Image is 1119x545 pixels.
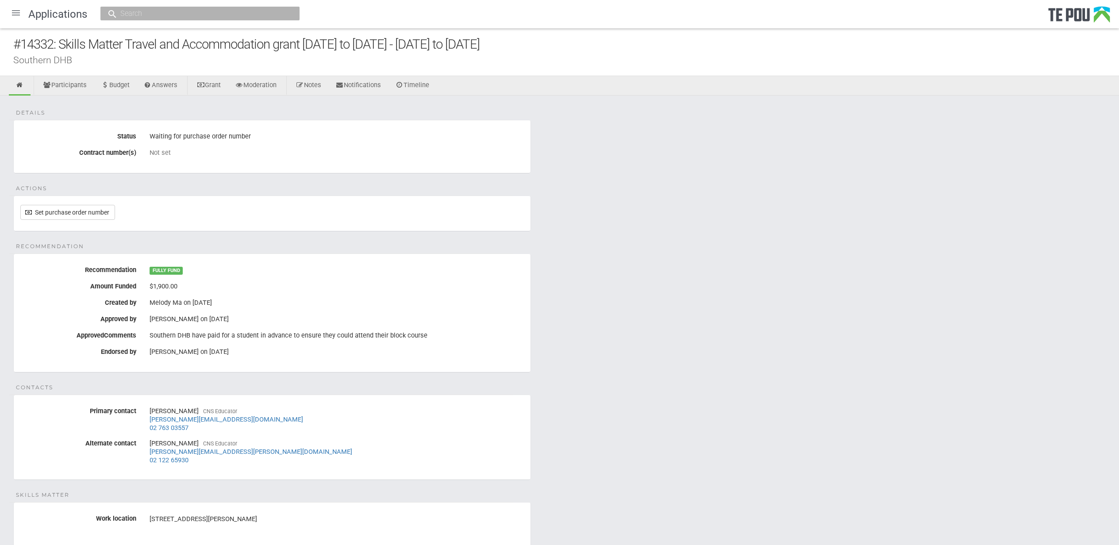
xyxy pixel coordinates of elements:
a: Answers [137,76,185,96]
span: FULLY FUND [150,267,183,275]
label: Amount Funded [14,279,143,290]
span: Details [16,109,45,117]
a: Moderation [228,76,283,96]
span: Contacts [16,384,53,391]
a: [PERSON_NAME][EMAIL_ADDRESS][PERSON_NAME][DOMAIN_NAME] [150,448,352,456]
span: CNS Educator [203,440,237,447]
label: Recommendation [14,263,143,274]
label: Alternate contact [14,436,143,447]
div: Not set [150,149,524,157]
div: Waiting for purchase order number [150,129,524,144]
div: [PERSON_NAME] [150,404,524,435]
label: Contract number(s) [14,146,143,157]
span: Recommendation [16,242,84,250]
div: Southern DHB have paid for a student in advance to ensure they could attend their block course [150,328,524,343]
a: [PERSON_NAME][EMAIL_ADDRESS][DOMAIN_NAME] [150,415,303,423]
a: 02 763 03557 [150,424,188,432]
a: Timeline [388,76,436,96]
span: Skills Matter [16,491,69,499]
div: [PERSON_NAME] [150,436,524,467]
span: Actions [16,184,47,192]
label: Approved by [14,312,143,323]
a: Grant [190,76,227,96]
address: [STREET_ADDRESS][PERSON_NAME] [150,514,524,524]
a: Notes [289,76,328,96]
div: #14332: Skills Matter Travel and Accommodation grant [DATE] to [DATE] - [DATE] to [DATE] [13,35,1119,54]
div: [PERSON_NAME] on [DATE] [150,348,524,356]
div: [PERSON_NAME] on [DATE] [150,315,524,323]
div: Southern DHB [13,55,1119,65]
label: Work location [14,511,143,522]
div: $1,900.00 [150,279,524,294]
label: Endorsed by [14,345,143,356]
input: Search [118,9,273,18]
label: Primary contact [14,404,143,415]
a: Notifications [329,76,388,96]
a: Set purchase order number [20,205,115,220]
div: Melody Ma on [DATE] [150,299,524,307]
label: Created by [14,296,143,307]
label: Status [14,129,143,140]
span: CNS Educator [203,408,237,415]
label: ApprovedComments [14,328,143,339]
a: Budget [94,76,136,96]
a: 02 122 65930 [150,456,188,464]
a: Participants [36,76,93,96]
